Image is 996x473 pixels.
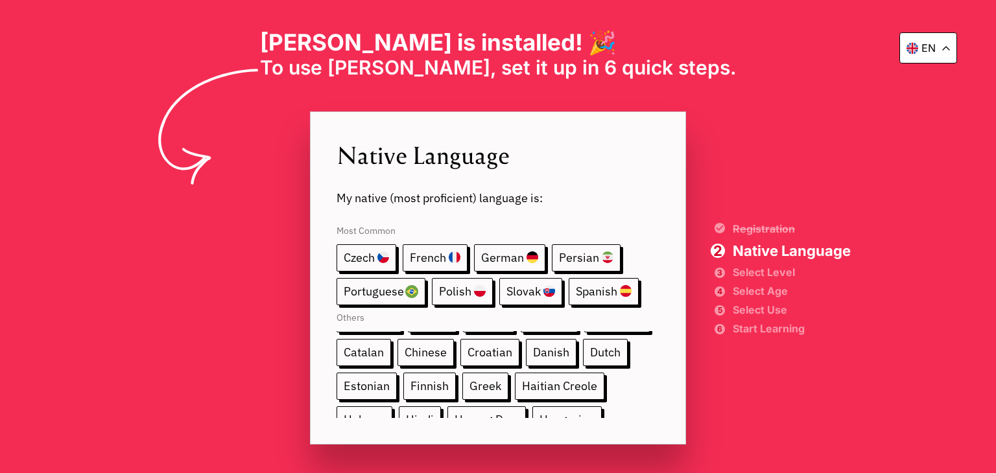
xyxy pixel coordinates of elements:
span: Dutch [583,339,628,366]
span: Hindi [399,406,441,433]
span: Select Level [733,268,851,277]
span: Hungarian [532,406,602,433]
span: Catalan [337,339,391,366]
span: Registration [733,224,851,234]
span: Persian [552,244,621,271]
span: Most Common [337,212,659,244]
span: Hmong Daw [447,406,526,433]
span: Select Age [733,286,851,295]
span: Native Language [337,138,659,171]
span: German [474,244,545,271]
span: Others [337,305,659,331]
span: Chinese [397,339,454,366]
span: Haitian Creole [515,373,604,400]
span: To use [PERSON_NAME], set it up in 6 quick steps. [260,56,737,79]
span: Polish [432,278,493,305]
span: Danish [526,339,576,366]
span: Greek [462,373,508,400]
span: Slovak [499,278,562,305]
span: Estonian [337,373,397,400]
span: Finnish [403,373,456,400]
span: Hebrew [337,406,392,433]
span: Portuguese [337,278,425,305]
span: Start Learning [733,324,851,333]
span: Spanish [569,278,639,305]
span: French [403,244,468,271]
span: Croatian [460,339,519,366]
span: Native Language [733,244,851,258]
span: Czech [337,244,396,271]
span: Select Use [733,305,851,314]
p: en [921,41,936,54]
h1: [PERSON_NAME] is installed! 🎉 [260,29,737,56]
span: My native (most proficient) language is: [337,171,659,205]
